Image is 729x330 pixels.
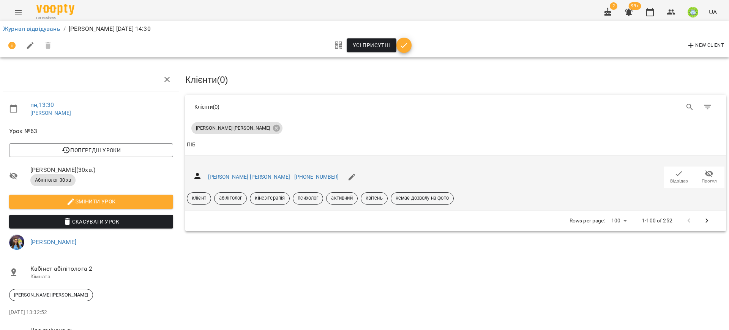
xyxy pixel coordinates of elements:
[3,25,60,32] a: Журнал відвідувань
[187,195,211,201] span: клієнт
[30,110,71,116] a: [PERSON_NAME]
[36,16,74,21] span: For Business
[9,143,173,157] button: Попередні уроки
[15,217,167,226] span: Скасувати Урок
[361,195,387,201] span: квітень
[9,292,93,298] span: [PERSON_NAME] [PERSON_NAME]
[685,40,726,52] button: New Client
[688,7,698,17] img: 8ec40acc98eb0e9459e318a00da59de5.jpg
[30,177,76,184] span: Абілітолог 30 хв
[187,140,196,149] div: Sort
[15,146,167,155] span: Попередні уроки
[15,197,167,206] span: Змінити урок
[30,101,54,108] a: пн , 13:30
[9,3,27,21] button: Menu
[686,41,724,50] span: New Client
[664,167,694,188] button: Відвідав
[327,195,357,201] span: активний
[69,24,151,33] p: [PERSON_NAME] [DATE] 14:30
[185,75,726,85] h3: Клієнти ( 0 )
[9,289,93,301] div: [PERSON_NAME] [PERSON_NAME]
[36,4,74,15] img: Voopty Logo
[629,2,641,10] span: 99+
[294,174,339,180] a: [PHONE_NUMBER]
[191,122,282,134] div: [PERSON_NAME] [PERSON_NAME]
[187,140,196,149] div: ПІБ
[642,217,672,225] p: 1-100 of 252
[706,5,720,19] button: UA
[63,24,66,33] li: /
[702,178,717,184] span: Прогул
[353,41,390,50] span: Усі присутні
[9,309,173,316] p: [DATE] 13:32:52
[9,215,173,228] button: Скасувати Урок
[30,273,173,281] p: Кімната
[391,195,453,201] span: немає дозволу на фото
[194,103,450,111] div: Клієнти ( 0 )
[215,195,246,201] span: абілітолог
[185,95,726,119] div: Table Toolbar
[208,174,290,180] a: [PERSON_NAME] [PERSON_NAME]
[709,8,717,16] span: UA
[610,2,617,10] span: 2
[670,178,688,184] span: Відвідав
[9,195,173,208] button: Змінити урок
[699,98,717,116] button: Фільтр
[187,140,724,149] span: ПІБ
[3,24,726,33] nav: breadcrumb
[9,235,24,250] img: c30cf3dcb7f7e8baf914f38a97ec6524.jpg
[608,215,630,226] div: 100
[570,217,605,225] p: Rows per page:
[9,127,173,136] span: Урок №63
[250,195,289,201] span: кінезітерапія
[30,165,173,175] span: [PERSON_NAME] ( 30 хв. )
[681,98,699,116] button: Search
[191,125,275,132] span: [PERSON_NAME] [PERSON_NAME]
[347,38,396,52] button: Усі присутні
[698,212,716,230] button: Next Page
[293,195,323,201] span: психолог
[30,238,76,246] a: [PERSON_NAME]
[30,264,173,273] span: Кабінет абілітолога 2
[694,167,724,188] button: Прогул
